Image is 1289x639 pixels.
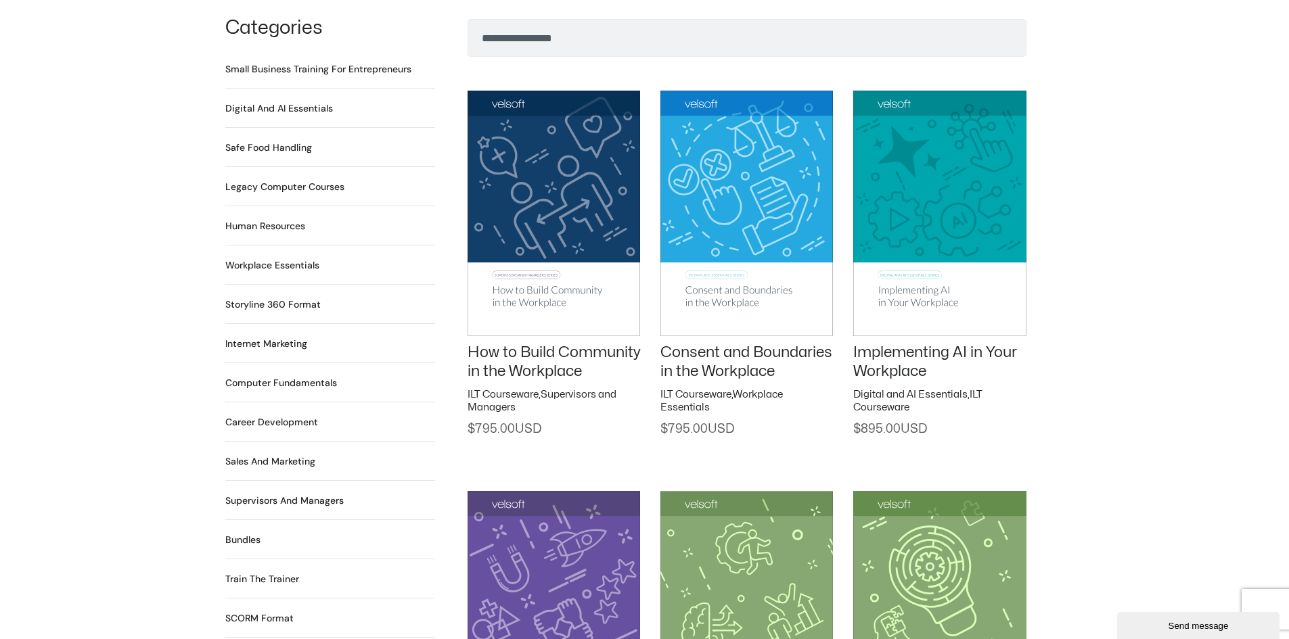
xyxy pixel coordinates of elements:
span: $ [853,423,861,435]
span: $ [660,423,668,435]
h2: Computer Fundamentals [225,376,337,390]
a: Visit product category Bundles [225,533,261,547]
a: Visit product category SCORM Format [225,611,294,625]
a: Visit product category Small Business Training for Entrepreneurs [225,62,411,76]
a: Visit product category Supervisors and Managers [225,494,344,508]
h2: , [660,388,833,415]
a: Visit product category Career Development [225,415,318,429]
a: Visit product category Storyline 360 Format [225,298,321,312]
a: ILT Courseware [660,389,731,400]
h2: Sales and Marketing [225,454,315,469]
a: Visit product category Safe Food Handling [225,141,312,155]
h2: Human Resources [225,219,305,233]
a: Visit product category Sales and Marketing [225,454,315,469]
h2: Bundles [225,533,261,547]
a: Visit product category Internet Marketing [225,337,307,351]
span: 795.00 [468,423,541,435]
a: Visit product category Legacy Computer Courses [225,180,344,194]
h2: Safe Food Handling [225,141,312,155]
span: $ [468,423,475,435]
span: 895.00 [853,423,927,435]
h2: Legacy Computer Courses [225,180,344,194]
a: Consent and Boundaries in the Workplace [660,345,832,379]
a: Digital and AI Essentials [853,389,968,400]
h2: Digital and AI Essentials [225,101,333,116]
h2: Internet Marketing [225,337,307,351]
h2: , [468,388,640,415]
h1: Categories [225,19,435,38]
a: Visit product category Computer Fundamentals [225,376,337,390]
h2: Workplace Essentials [225,258,319,273]
a: Visit product category Workplace Essentials [225,258,319,273]
h2: Train the Trainer [225,572,299,586]
a: Supervisors and Managers [468,389,616,413]
h2: Career Development [225,415,318,429]
h2: Supervisors and Managers [225,494,344,508]
a: Visit product category Train the Trainer [225,572,299,586]
a: Visit product category Human Resources [225,219,305,233]
a: ILT Courseware [468,389,539,400]
a: Visit product category Digital and AI Essentials [225,101,333,116]
span: 795.00 [660,423,734,435]
h2: SCORM Format [225,611,294,625]
h2: , [853,388,1026,415]
h2: Storyline 360 Format [225,298,321,312]
iframe: chat widget [1117,609,1282,639]
a: How to Build Community in the Workplace [468,345,640,379]
h2: Small Business Training for Entrepreneurs [225,62,411,76]
a: Implementing AI in Your Workplace [853,345,1017,379]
